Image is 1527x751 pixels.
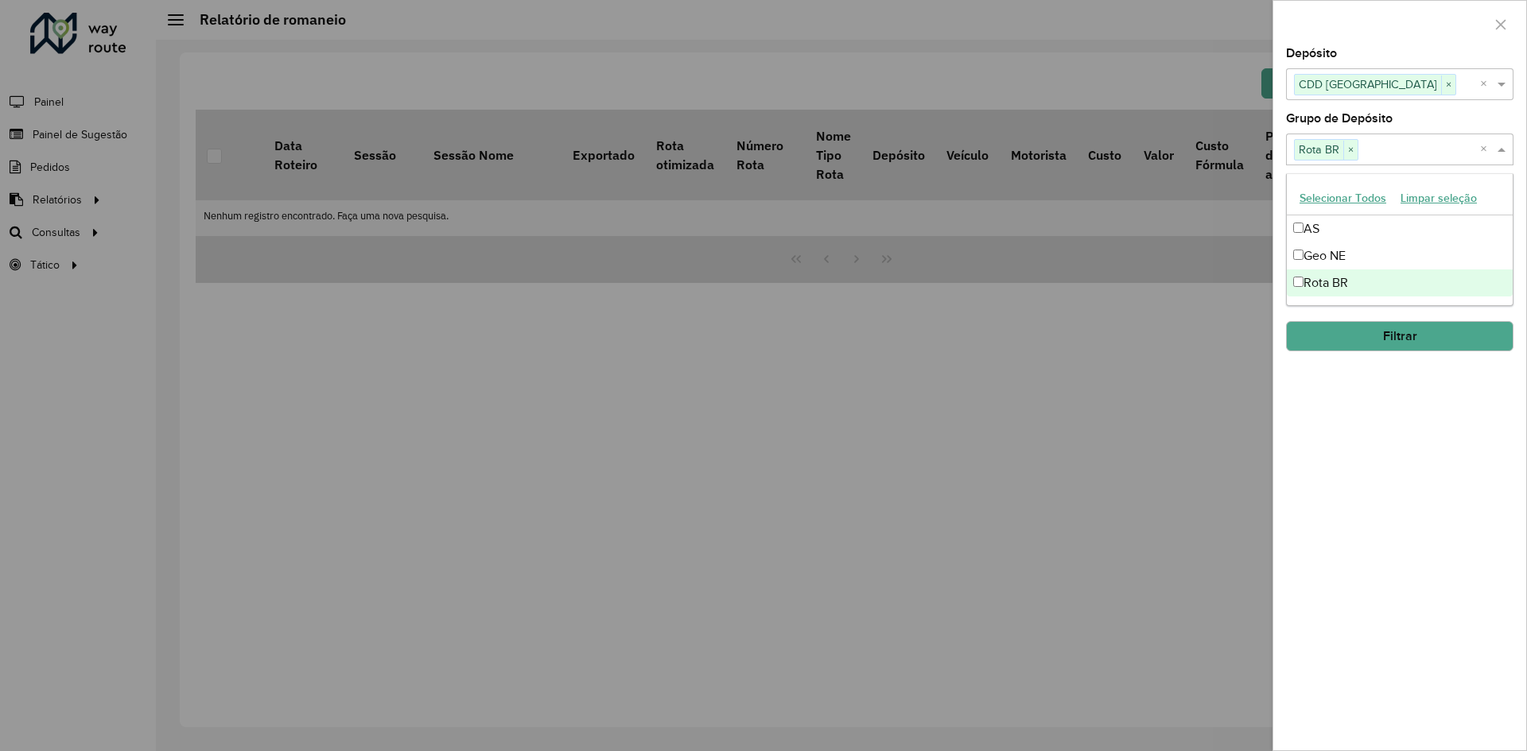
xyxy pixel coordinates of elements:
span: Clear all [1480,140,1494,159]
div: Geo NE [1287,242,1513,269]
button: Limpar seleção [1393,186,1484,211]
div: Rota BR [1287,269,1513,296]
div: AS [1287,215,1513,242]
button: Selecionar Todos [1292,186,1393,211]
span: Rota BR [1295,140,1343,159]
span: × [1343,141,1358,160]
button: Filtrar [1286,321,1513,351]
span: × [1441,75,1455,95]
span: CDD [GEOGRAPHIC_DATA] [1295,75,1441,94]
label: Depósito [1286,44,1337,63]
span: Clear all [1480,75,1494,94]
ng-dropdown-panel: Options list [1286,173,1513,306]
label: Grupo de Depósito [1286,109,1393,128]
